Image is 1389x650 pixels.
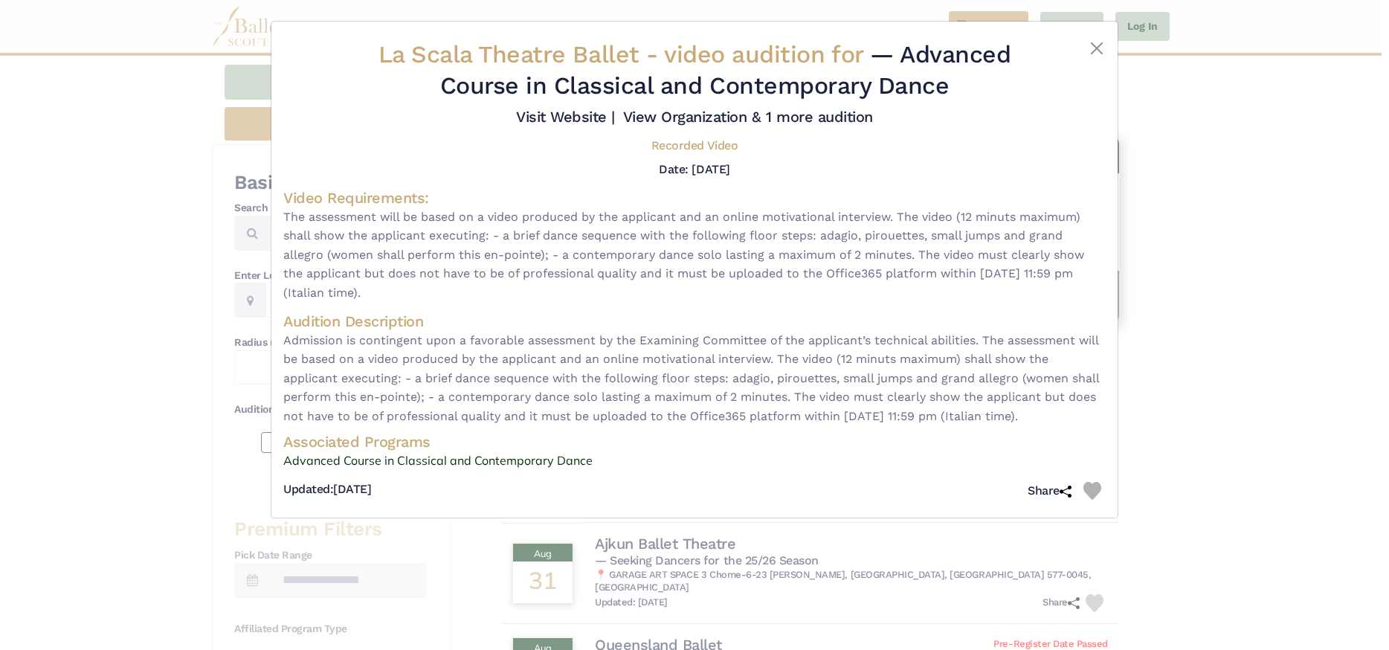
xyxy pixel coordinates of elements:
span: La Scala Theatre Ballet - [378,40,870,68]
span: Admission is contingent upon a favorable assessment by the Examining Committee of the applicant’s... [283,331,1106,426]
h5: Recorded Video [651,138,738,154]
span: — Advanced Course in Classical and Contemporary Dance [440,40,1011,100]
a: View Organization & 1 more audition [623,108,873,126]
span: The assessment will be based on a video produced by the applicant and an online motivational inte... [283,207,1106,303]
a: Advanced Course in Classical and Contemporary Dance [283,451,1106,471]
h5: Share [1028,483,1071,499]
span: Video Requirements: [283,189,429,207]
button: Close [1088,39,1106,57]
span: Updated: [283,482,333,496]
h4: Audition Description [283,312,1106,331]
h4: Associated Programs [283,432,1106,451]
a: Visit Website | [516,108,615,126]
h5: Date: [DATE] [659,162,729,176]
h5: [DATE] [283,482,371,498]
span: video audition for [664,40,863,68]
